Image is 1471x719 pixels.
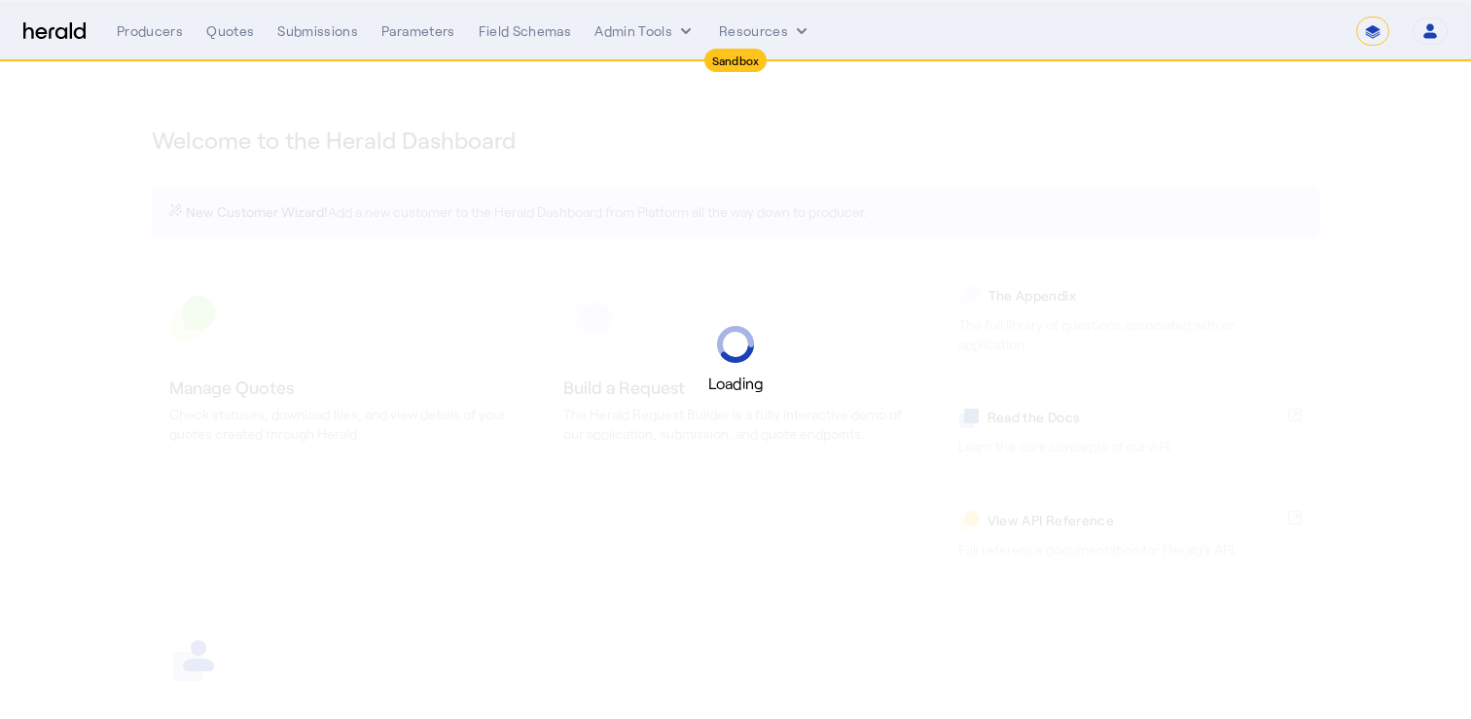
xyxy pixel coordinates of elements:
[479,21,572,41] div: Field Schemas
[594,21,696,41] button: internal dropdown menu
[381,21,455,41] div: Parameters
[704,49,768,72] div: Sandbox
[206,21,254,41] div: Quotes
[719,21,811,41] button: Resources dropdown menu
[23,22,86,41] img: Herald Logo
[117,21,183,41] div: Producers
[277,21,358,41] div: Submissions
